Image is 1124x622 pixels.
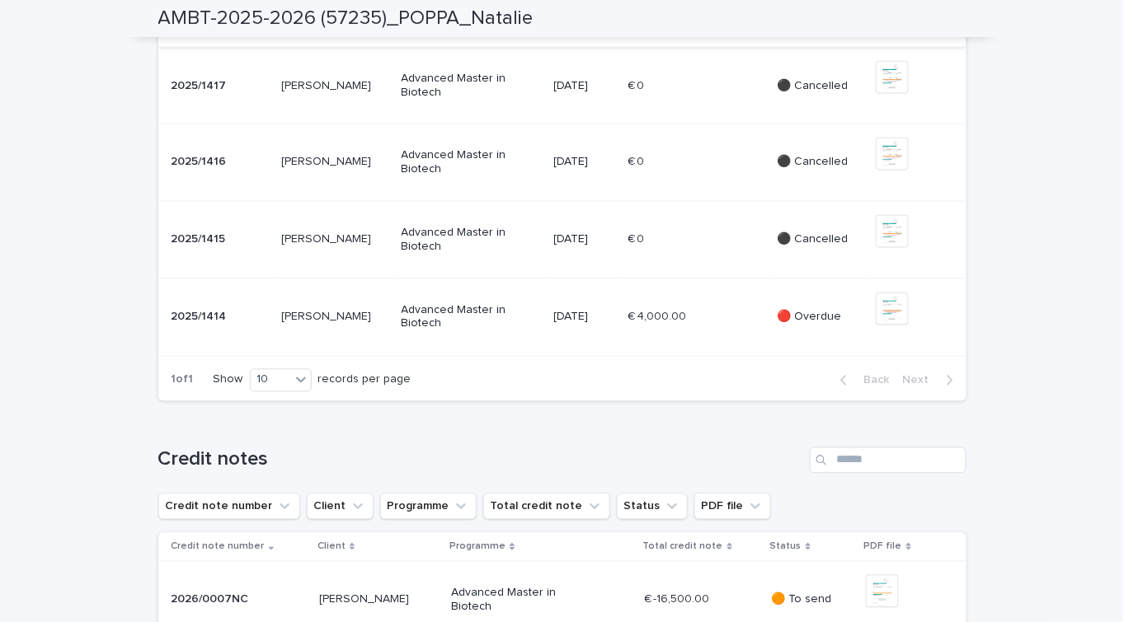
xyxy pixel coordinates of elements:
button: Client [307,493,374,520]
button: PDF file [694,493,771,520]
p: Advanced Master in Biotech [402,72,520,100]
p: [PERSON_NAME] [281,152,374,170]
p: € 0 [628,76,648,93]
p: Programme [449,538,506,556]
p: ⚫ Cancelled [778,233,863,247]
p: [DATE] [554,311,615,325]
span: Back [854,375,890,386]
tr: 2025/14162025/1416 [PERSON_NAME][PERSON_NAME] Advanced Master in Biotech[DATE]€ 0€ 0 ⚫ Cancelled [158,124,966,202]
h1: Credit notes [158,448,803,472]
p: Advanced Master in Biotech [402,149,520,177]
p: PDF file [864,538,902,556]
p: ⚫ Cancelled [778,79,863,93]
p: Client [317,538,346,556]
p: Credit note number [172,538,265,556]
p: Advanced Master in Biotech [451,587,589,615]
p: 2025/1417 [172,76,230,93]
p: € 0 [628,230,648,247]
p: 2025/1415 [172,230,229,247]
h2: AMBT-2025-2026 (57235)_POPPA_Natalie [158,7,534,30]
p: € 0 [628,152,648,170]
p: Advanced Master in Biotech [402,227,520,255]
button: Back [827,373,896,388]
p: 🟠 To send [772,593,853,607]
p: 2025/1416 [172,152,230,170]
p: 2026/0007NC [172,590,252,607]
p: Status [770,538,802,556]
p: [PERSON_NAME] [319,590,412,607]
div: 10 [251,372,290,389]
p: Advanced Master in Biotech [402,304,520,332]
p: [DATE] [554,79,615,93]
p: [PERSON_NAME] [281,76,374,93]
span: Next [903,375,939,386]
tr: 2025/14172025/1417 [PERSON_NAME][PERSON_NAME] Advanced Master in Biotech[DATE]€ 0€ 0 ⚫ Cancelled [158,47,966,124]
p: [DATE] [554,233,615,247]
tr: 2025/14152025/1415 [PERSON_NAME][PERSON_NAME] Advanced Master in Biotech[DATE]€ 0€ 0 ⚫ Cancelled [158,202,966,279]
button: Programme [380,493,477,520]
p: [PERSON_NAME] [281,307,374,325]
p: € 4,000.00 [628,307,690,325]
p: [DATE] [554,156,615,170]
p: records per page [318,373,412,387]
p: [PERSON_NAME] [281,230,374,247]
button: Next [896,373,966,388]
tr: 2025/14142025/1414 [PERSON_NAME][PERSON_NAME] Advanced Master in Biotech[DATE]€ 4,000.00€ 4,000.0... [158,278,966,356]
p: Total credit note [643,538,723,556]
p: 1 of 1 [158,360,207,400]
input: Search [810,447,966,474]
button: Credit note number [158,493,300,520]
p: 🔴 Overdue [778,311,863,325]
p: 2025/1414 [172,307,230,325]
p: ⚫ Cancelled [778,156,863,170]
p: € -16,500.00 [645,590,713,607]
button: Total credit note [483,493,610,520]
p: Show [214,373,243,387]
button: Status [617,493,688,520]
